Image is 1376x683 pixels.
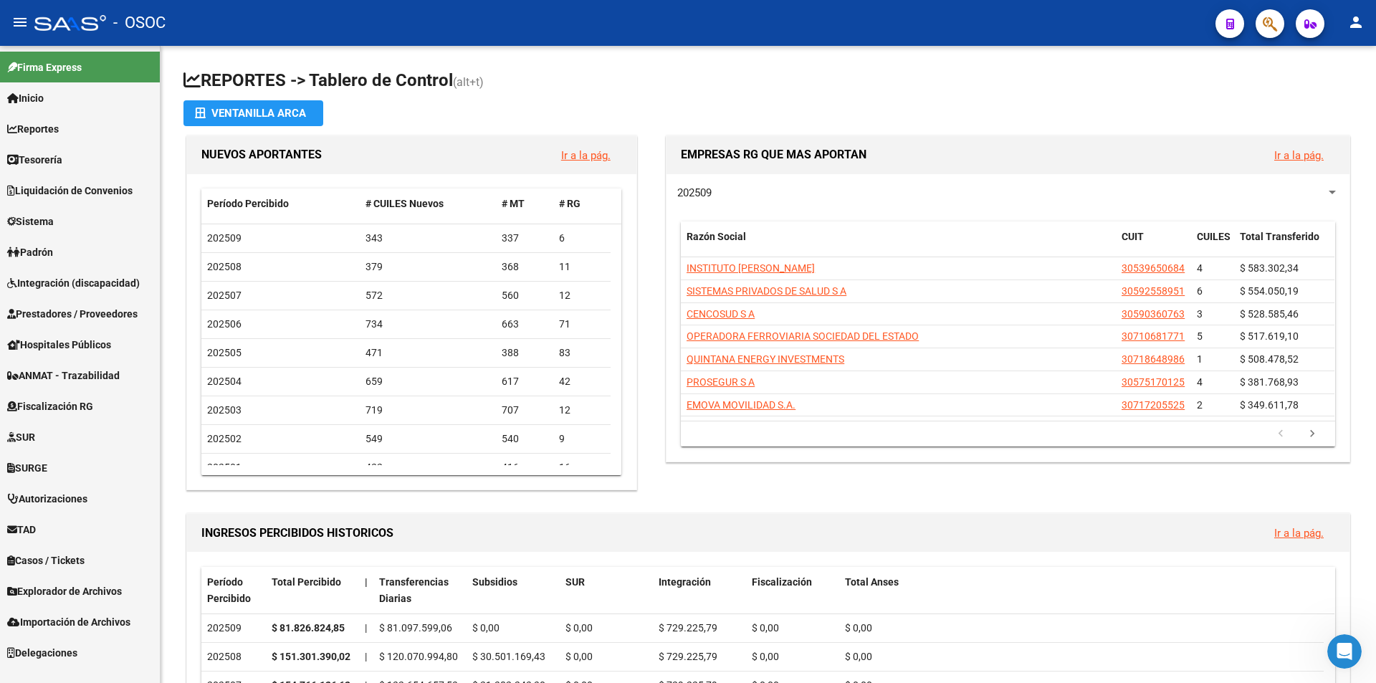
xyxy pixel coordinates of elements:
[1197,285,1203,297] span: 6
[7,337,111,353] span: Hospitales Públicos
[207,462,242,473] span: 202501
[379,622,452,634] span: $ 81.097.599,06
[559,316,605,333] div: 71
[1240,376,1299,388] span: $ 381.768,93
[659,576,711,588] span: Integración
[502,345,548,361] div: 388
[502,198,525,209] span: # MT
[365,259,491,275] div: 379
[207,198,289,209] span: Período Percibido
[1240,308,1299,320] span: $ 528.585,46
[681,221,1116,269] datatable-header-cell: Razón Social
[472,651,545,662] span: $ 30.501.169,43
[1197,231,1231,242] span: CUILES
[1122,308,1185,320] span: 30590360763
[502,373,548,390] div: 617
[70,7,114,18] h1: Soporte
[207,376,242,387] span: 202504
[207,232,242,244] span: 202509
[41,8,64,31] div: Profile image for Soporte
[845,651,872,662] span: $ 0,00
[659,622,717,634] span: $ 729.225,79
[11,97,275,325] div: Soporte dice…
[113,7,166,39] span: - OSOC
[839,567,1324,614] datatable-header-cell: Total Anses
[752,651,779,662] span: $ 0,00
[1197,308,1203,320] span: 3
[1234,221,1334,269] datatable-header-cell: Total Transferido
[365,622,367,634] span: |
[379,576,449,604] span: Transferencias Diarias
[365,431,491,447] div: 549
[7,645,77,661] span: Delegaciones
[11,14,29,31] mat-icon: menu
[559,198,580,209] span: # RG
[29,185,257,283] div: ✅ Ahora la liquidación se realiza , asegurando que cada beneficiario reciba correctamente su subs...
[559,287,605,304] div: 12
[365,459,491,476] div: 432
[7,59,82,75] span: Firma Express
[207,347,242,358] span: 202505
[1240,231,1319,242] span: Total Transferido
[845,576,899,588] span: Total Anses
[201,188,360,219] datatable-header-cell: Período Percibido
[502,431,548,447] div: 540
[502,316,548,333] div: 663
[360,188,497,219] datatable-header-cell: # CUILES Nuevos
[7,583,122,599] span: Explorador de Archivos
[472,576,517,588] span: Subsidios
[565,651,593,662] span: $ 0,00
[373,567,467,614] datatable-header-cell: Transferencias Diarias
[1122,399,1185,411] span: 30717205525
[653,567,746,614] datatable-header-cell: Integración
[7,460,47,476] span: SURGE
[687,262,815,274] span: INSTITUTO [PERSON_NAME]
[7,368,120,383] span: ANMAT - Trazabilidad
[559,431,605,447] div: 9
[687,330,919,342] span: OPERADORA FERROVIARIA SOCIEDAD DEL ESTADO
[502,259,548,275] div: 368
[266,567,359,614] datatable-header-cell: Total Percibido
[560,567,653,614] datatable-header-cell: SUR
[201,526,393,540] span: INGRESOS PERCIBIDOS HISTORICOS
[207,576,251,604] span: Período Percibido
[1122,353,1185,365] span: 30718648986
[1327,634,1362,669] iframe: Intercom live chat
[746,567,839,614] datatable-header-cell: Fiscalización
[365,316,491,333] div: 734
[1299,426,1326,442] a: go to next page
[1240,399,1299,411] span: $ 349.611,78
[29,150,257,178] div: ​📢
[1240,330,1299,342] span: $ 517.619,10
[365,651,367,662] span: |
[1267,426,1294,442] a: go to previous page
[453,75,484,89] span: (alt+t)
[7,429,35,445] span: SUR
[7,244,53,260] span: Padrón
[752,576,812,588] span: Fiscalización
[687,376,755,388] span: PROSEGUR S A
[379,651,458,662] span: $ 120.070.994,80
[365,230,491,247] div: 343
[207,649,260,665] div: 202508
[7,121,59,137] span: Reportes
[207,261,242,272] span: 202508
[207,318,242,330] span: 202506
[752,622,779,634] span: $ 0,00
[1197,353,1203,365] span: 1
[502,287,548,304] div: 560
[472,622,500,634] span: $ 0,00
[207,433,242,444] span: 202502
[64,121,100,132] span: Soporte
[1116,221,1191,269] datatable-header-cell: CUIT
[1197,376,1203,388] span: 4
[1122,285,1185,297] span: 30592558951
[1191,221,1234,269] datatable-header-cell: CUILES
[1122,376,1185,388] span: 30575170125
[467,567,560,614] datatable-header-cell: Subsidios
[7,398,93,414] span: Fiscalización RG
[1197,262,1203,274] span: 4
[29,115,52,138] div: Profile image for Soporte
[207,290,242,301] span: 202507
[1240,353,1299,365] span: $ 508.478,52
